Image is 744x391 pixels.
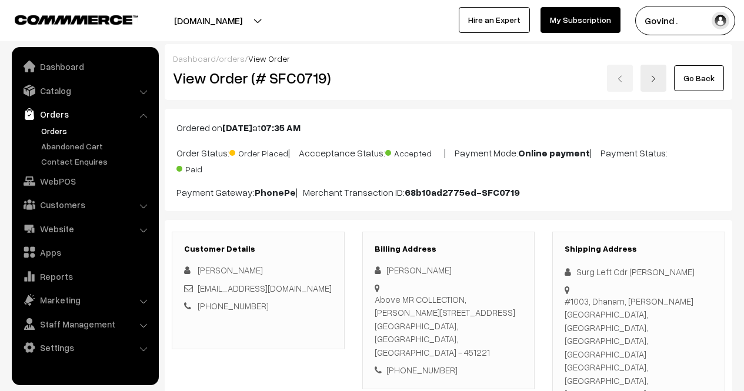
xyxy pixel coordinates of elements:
[198,300,269,311] a: [PHONE_NUMBER]
[459,7,530,33] a: Hire an Expert
[565,265,713,279] div: Surg Left Cdr [PERSON_NAME]
[565,244,713,254] h3: Shipping Address
[15,194,155,215] a: Customers
[261,122,301,133] b: 07:35 AM
[38,140,155,152] a: Abandoned Cart
[541,7,620,33] a: My Subscription
[375,293,523,359] div: Above MR COLLECTION, [PERSON_NAME][STREET_ADDRESS] [GEOGRAPHIC_DATA], [GEOGRAPHIC_DATA], [GEOGRAP...
[385,144,444,159] span: Accepted
[15,289,155,310] a: Marketing
[650,75,657,82] img: right-arrow.png
[15,12,118,26] a: COMMMERCE
[15,337,155,358] a: Settings
[198,265,263,275] span: [PERSON_NAME]
[15,266,155,287] a: Reports
[375,244,523,254] h3: Billing Address
[15,15,138,24] img: COMMMERCE
[15,313,155,335] a: Staff Management
[176,185,720,199] p: Payment Gateway: | Merchant Transaction ID:
[635,6,735,35] button: Govind .
[38,155,155,168] a: Contact Enquires
[15,103,155,125] a: Orders
[38,125,155,137] a: Orders
[176,160,235,175] span: Paid
[405,186,520,198] b: 68b10ad2775ed-SFC0719
[15,218,155,239] a: Website
[15,80,155,101] a: Catalog
[229,144,288,159] span: Order Placed
[173,54,216,64] a: Dashboard
[176,121,720,135] p: Ordered on at
[674,65,724,91] a: Go Back
[375,363,523,377] div: [PHONE_NUMBER]
[15,56,155,77] a: Dashboard
[173,52,724,65] div: / /
[518,147,590,159] b: Online payment
[15,242,155,263] a: Apps
[176,144,720,176] p: Order Status: | Accceptance Status: | Payment Mode: | Payment Status:
[255,186,296,198] b: PhonePe
[15,171,155,192] a: WebPOS
[173,69,345,87] h2: View Order (# SFC0719)
[375,263,523,277] div: [PERSON_NAME]
[712,12,729,29] img: user
[222,122,252,133] b: [DATE]
[248,54,290,64] span: View Order
[198,283,332,293] a: [EMAIL_ADDRESS][DOMAIN_NAME]
[219,54,245,64] a: orders
[184,244,332,254] h3: Customer Details
[133,6,283,35] button: [DOMAIN_NAME]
